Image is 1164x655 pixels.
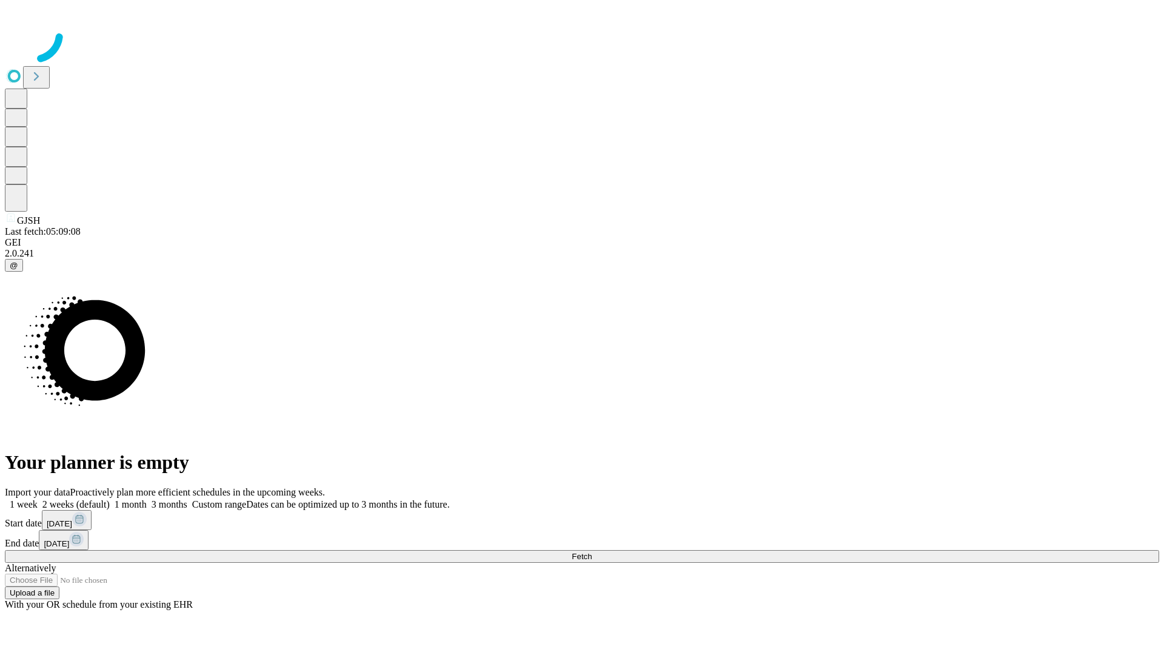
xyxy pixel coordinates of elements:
[5,599,193,610] span: With your OR schedule from your existing EHR
[42,510,92,530] button: [DATE]
[39,530,89,550] button: [DATE]
[115,499,147,509] span: 1 month
[44,539,69,548] span: [DATE]
[47,519,72,528] span: [DATE]
[5,586,59,599] button: Upload a file
[5,550,1159,563] button: Fetch
[5,237,1159,248] div: GEI
[42,499,110,509] span: 2 weeks (default)
[5,451,1159,474] h1: Your planner is empty
[5,487,70,497] span: Import your data
[5,259,23,272] button: @
[5,510,1159,530] div: Start date
[5,248,1159,259] div: 2.0.241
[192,499,246,509] span: Custom range
[152,499,187,509] span: 3 months
[246,499,449,509] span: Dates can be optimized up to 3 months in the future.
[5,530,1159,550] div: End date
[10,499,38,509] span: 1 week
[5,563,56,573] span: Alternatively
[17,215,40,226] span: GJSH
[70,487,325,497] span: Proactively plan more efficient schedules in the upcoming weeks.
[572,552,592,561] span: Fetch
[5,226,81,237] span: Last fetch: 05:09:08
[10,261,18,270] span: @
